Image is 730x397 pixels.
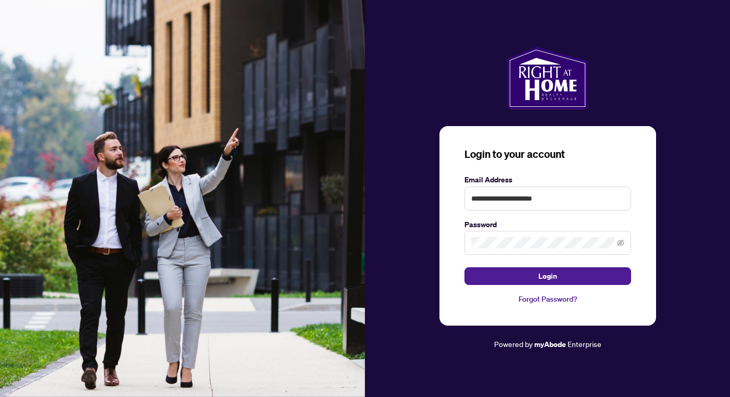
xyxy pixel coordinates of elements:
a: Forgot Password? [464,293,631,305]
img: ma-logo [507,47,588,109]
span: Powered by [494,339,533,349]
span: eye-invisible [617,239,624,246]
span: Login [538,268,557,284]
button: Login [464,267,631,285]
label: Password [464,219,631,230]
h3: Login to your account [464,147,631,162]
a: myAbode [534,339,566,350]
label: Email Address [464,174,631,185]
span: Enterprise [568,339,601,349]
